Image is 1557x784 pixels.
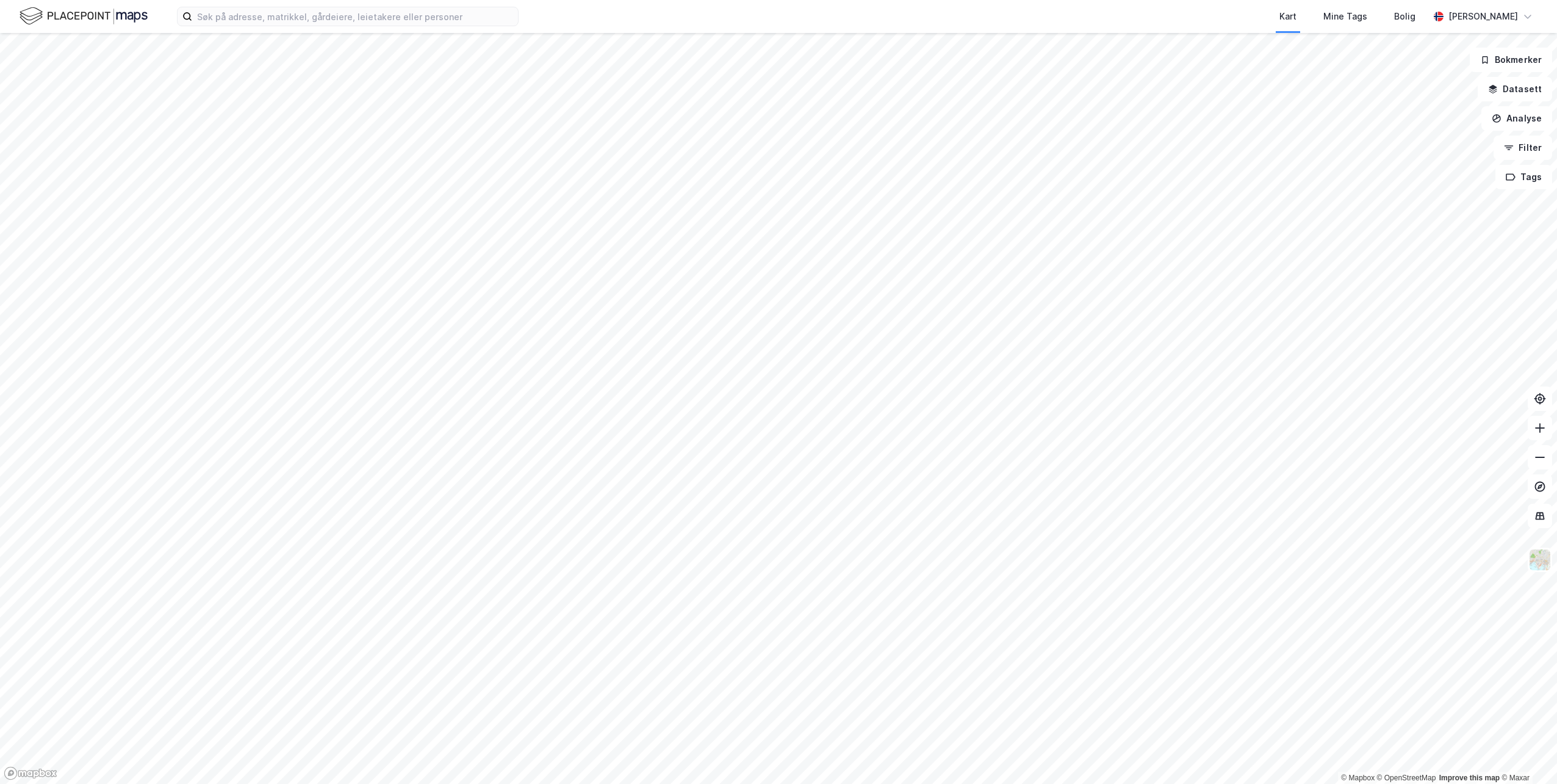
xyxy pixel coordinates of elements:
img: logo.f888ab2527a4732fd821a326f86c7f29.svg [20,5,148,27]
div: Kart [1279,9,1296,24]
div: [PERSON_NAME] [1448,9,1518,24]
img: Z [1528,548,1552,572]
a: Mapbox [1341,774,1375,782]
button: Tags [1495,165,1552,189]
a: Mapbox homepage [4,766,57,780]
div: Kontrollprogram for chat [1496,725,1557,784]
button: Bokmerker [1470,48,1552,72]
div: Bolig [1394,9,1415,24]
a: OpenStreetMap [1377,774,1436,782]
a: Improve this map [1439,774,1500,782]
input: Søk på adresse, matrikkel, gårdeiere, leietakere eller personer [192,7,518,26]
button: Analyse [1481,106,1552,131]
button: Filter [1494,136,1552,160]
iframe: Chat Widget [1496,725,1557,784]
div: Mine Tags [1323,9,1367,24]
button: Datasett [1478,77,1552,101]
